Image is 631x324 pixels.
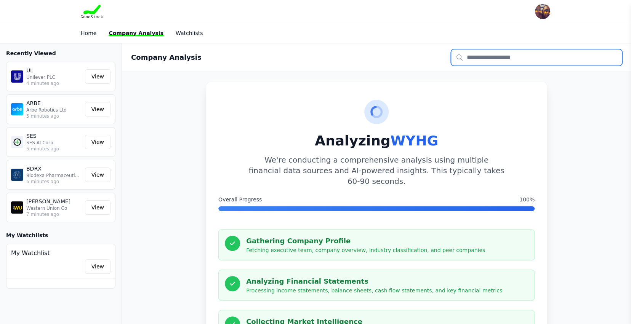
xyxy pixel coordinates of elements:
[26,74,82,80] p: Unilever PLC
[85,69,111,84] a: View
[81,5,103,18] img: Goodstock Logo
[85,102,111,117] a: View
[246,276,528,287] h3: Analyzing Financial Statements
[11,136,23,148] img: SES
[6,49,115,57] h3: Recently Viewed
[26,113,82,119] p: 5 minutes ago
[246,236,528,246] h3: Gathering Company Profile
[218,133,535,148] h1: Analyzing
[26,198,82,205] p: [PERSON_NAME]
[85,168,111,182] a: View
[81,30,96,36] a: Home
[248,155,504,187] p: We're conducting a comprehensive analysis using multiple financial data sources and AI-powered in...
[11,70,23,83] img: UL
[26,205,82,211] p: Western Union Co
[85,135,111,149] a: View
[11,103,23,115] img: ARBE
[390,133,438,148] span: WYHG
[26,165,82,172] p: BDRX
[85,200,111,215] a: View
[6,231,48,239] h3: My Watchlists
[519,196,535,203] span: 100%
[176,30,203,36] a: Watchlists
[11,201,23,214] img: WU
[11,169,23,181] img: BDRX
[26,211,82,217] p: 7 minutes ago
[26,140,82,146] p: SES AI Corp
[26,146,82,152] p: 5 minutes ago
[535,4,550,19] img: user photo
[218,196,262,203] span: Overall Progress
[26,99,82,107] p: ARBE
[131,52,202,63] h2: Company Analysis
[26,132,82,140] p: SES
[11,249,111,258] h4: My Watchlist
[85,259,111,274] a: View
[109,30,163,36] a: Company Analysis
[246,287,528,294] p: Processing income statements, balance sheets, cash flow statements, and key financial metrics
[26,172,82,179] p: Biodexa Pharmaceuticals PLC
[26,107,82,113] p: Arbe Robotics Ltd
[26,179,82,185] p: 6 minutes ago
[246,246,528,254] p: Fetching executive team, company overview, industry classification, and peer companies
[26,67,82,74] p: UL
[26,80,82,86] p: 4 minutes ago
